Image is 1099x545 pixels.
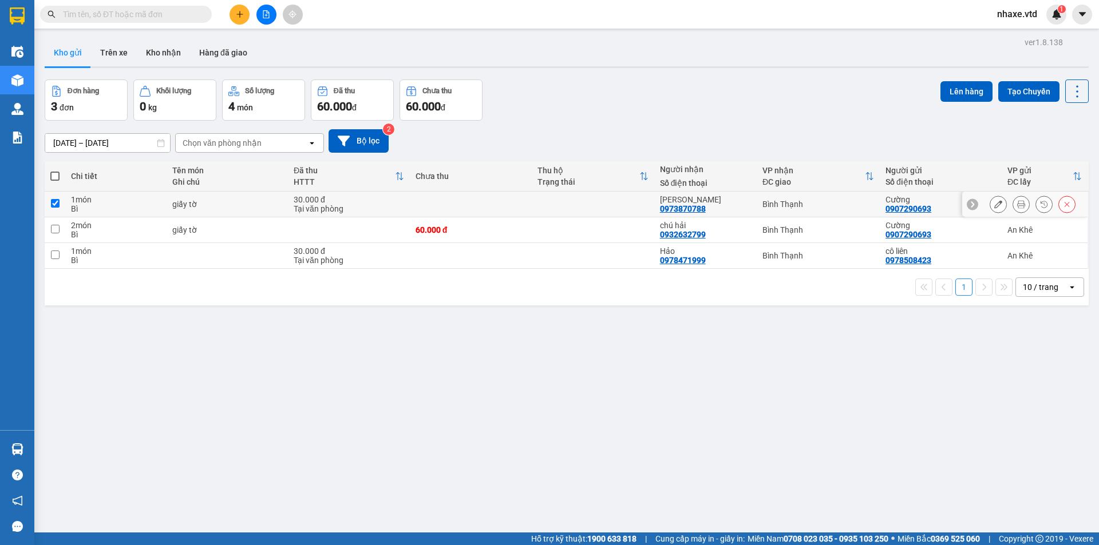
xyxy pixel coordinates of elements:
[1002,161,1088,192] th: Toggle SortBy
[294,195,404,204] div: 30.000 đ
[655,532,745,545] span: Cung cấp máy in - giấy in:
[885,166,996,175] div: Người gửi
[245,87,274,95] div: Số lượng
[1077,9,1088,19] span: caret-down
[531,532,637,545] span: Hỗ trợ kỹ thuật:
[60,103,74,112] span: đơn
[660,256,706,265] div: 0978471999
[762,225,874,234] div: Bình Thạnh
[283,5,303,25] button: aim
[294,204,404,213] div: Tại văn phòng
[12,495,23,506] span: notification
[51,100,57,113] span: 3
[68,87,99,95] div: Đơn hàng
[11,443,23,455] img: warehouse-icon
[156,87,191,95] div: Khối lượng
[294,177,395,186] div: HTTT
[1072,5,1092,25] button: caret-down
[71,256,161,265] div: Bì
[140,100,146,113] span: 0
[256,5,276,25] button: file-add
[660,165,751,174] div: Người nhận
[71,172,161,181] div: Chi tiết
[317,100,352,113] span: 60.000
[294,256,404,265] div: Tại văn phòng
[307,138,317,148] svg: open
[940,81,993,102] button: Lên hàng
[91,39,137,66] button: Trên xe
[748,532,888,545] span: Miền Nam
[1023,281,1058,293] div: 10 / trang
[1007,225,1082,234] div: An Khê
[784,534,888,543] strong: 0708 023 035 - 0935 103 250
[329,129,389,153] button: Bộ lọc
[416,225,526,234] div: 60.000 đ
[48,10,56,18] span: search
[12,521,23,532] span: message
[537,166,639,175] div: Thu hộ
[757,161,880,192] th: Toggle SortBy
[931,534,980,543] strong: 0369 525 060
[762,177,865,186] div: ĐC giao
[885,221,996,230] div: Cường
[288,161,410,192] th: Toggle SortBy
[885,230,931,239] div: 0907290693
[45,134,170,152] input: Select a date range.
[172,200,282,209] div: giấy tờ
[587,534,637,543] strong: 1900 633 818
[294,246,404,256] div: 30.000 đ
[885,256,931,265] div: 0978508423
[660,195,751,204] div: anh vũ
[288,10,297,18] span: aim
[891,536,895,541] span: ⚪️
[416,172,526,181] div: Chưa thu
[71,204,161,213] div: Bì
[441,103,445,112] span: đ
[660,230,706,239] div: 0932632799
[11,46,23,58] img: warehouse-icon
[383,124,394,135] sup: 2
[645,532,647,545] span: |
[63,8,198,21] input: Tìm tên, số ĐT hoặc mã đơn
[400,79,483,121] button: Chưa thu60.000đ
[230,5,250,25] button: plus
[236,10,244,18] span: plus
[762,166,865,175] div: VP nhận
[10,7,25,25] img: logo-vxr
[532,161,654,192] th: Toggle SortBy
[1058,5,1066,13] sup: 1
[1068,283,1077,292] svg: open
[989,532,990,545] span: |
[133,79,216,121] button: Khối lượng0kg
[1025,36,1063,49] div: ver 1.8.138
[172,225,282,234] div: giấy tờ
[660,204,706,213] div: 0973870788
[294,166,395,175] div: Đã thu
[537,177,639,186] div: Trạng thái
[172,166,282,175] div: Tên món
[11,74,23,86] img: warehouse-icon
[45,39,91,66] button: Kho gửi
[885,177,996,186] div: Số điện thoại
[222,79,305,121] button: Số lượng4món
[406,100,441,113] span: 60.000
[45,79,128,121] button: Đơn hàng3đơn
[898,532,980,545] span: Miền Bắc
[422,87,452,95] div: Chưa thu
[71,195,161,204] div: 1 món
[71,230,161,239] div: Bì
[1035,535,1043,543] span: copyright
[1051,9,1062,19] img: icon-new-feature
[1007,251,1082,260] div: An Khê
[11,132,23,144] img: solution-icon
[955,279,973,296] button: 1
[190,39,256,66] button: Hàng đã giao
[660,221,751,230] div: chú hải
[988,7,1046,21] span: nhaxe.vtd
[71,221,161,230] div: 2 món
[885,204,931,213] div: 0907290693
[762,200,874,209] div: Bình Thạnh
[990,196,1007,213] div: Sửa đơn hàng
[183,137,262,149] div: Chọn văn phòng nhận
[228,100,235,113] span: 4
